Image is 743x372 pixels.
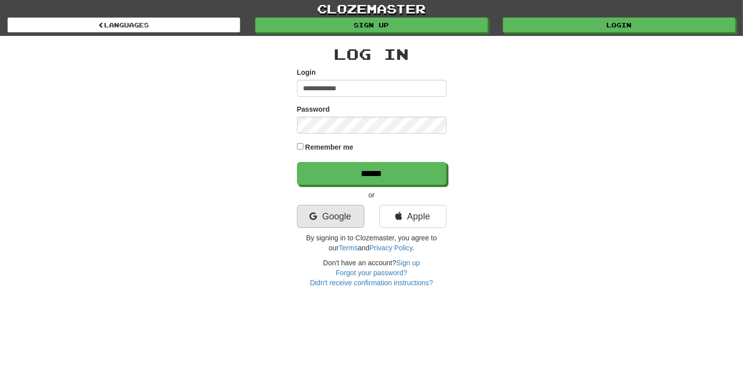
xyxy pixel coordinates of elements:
[336,269,407,277] a: Forgot your password?
[310,279,433,287] a: Didn't receive confirmation instructions?
[297,104,330,114] label: Password
[503,17,736,32] a: Login
[369,244,412,252] a: Privacy Policy
[255,17,488,32] a: Sign up
[297,67,316,77] label: Login
[396,259,420,267] a: Sign up
[297,46,446,62] h2: Log In
[305,142,353,152] label: Remember me
[297,205,364,228] a: Google
[339,244,358,252] a: Terms
[379,205,446,228] a: Apple
[297,233,446,253] p: By signing in to Clozemaster, you agree to our and .
[297,258,446,288] div: Don't have an account?
[297,190,446,200] p: or
[7,17,240,32] a: Languages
